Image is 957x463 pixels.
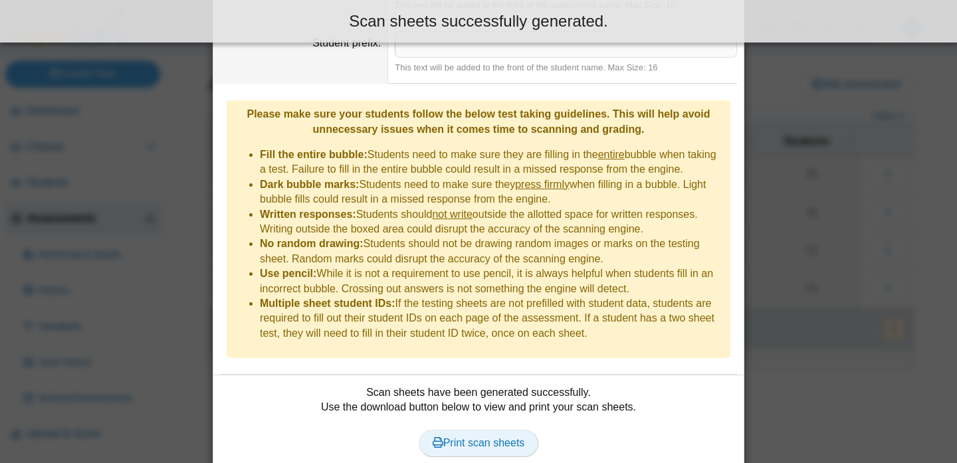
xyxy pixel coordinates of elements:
[260,147,724,177] li: Students need to make sure they are filling in the bubble when taking a test. Failure to fill in ...
[419,430,539,456] a: Print scan sheets
[598,149,625,160] u: entire
[260,209,356,220] b: Written responses:
[260,236,724,266] li: Students should not be drawing random images or marks on the testing sheet. Random marks could di...
[260,296,724,341] li: If the testing sheets are not prefilled with student data, students are required to fill out thei...
[515,179,570,190] u: press firmly
[260,177,724,207] li: Students need to make sure they when filling in a bubble. Light bubble fills could result in a mi...
[247,108,710,134] b: Please make sure your students follow the below test taking guidelines. This will help avoid unne...
[260,266,724,296] li: While it is not a requirement to use pencil, it is always helpful when students fill in an incorr...
[10,10,947,33] div: Scan sheets successfully generated.
[395,62,737,74] div: This text will be added to the front of the student name. Max Size: 16
[260,268,316,279] b: Use pencil:
[433,437,525,448] span: Print scan sheets
[260,179,359,190] b: Dark bubble marks:
[432,209,472,220] u: not write
[260,207,724,237] li: Students should outside the allotted space for written responses. Writing outside the boxed area ...
[260,149,368,160] b: Fill the entire bubble:
[260,238,364,249] b: No random drawing:
[312,37,381,48] label: Student prefix
[260,298,395,309] b: Multiple sheet student IDs:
